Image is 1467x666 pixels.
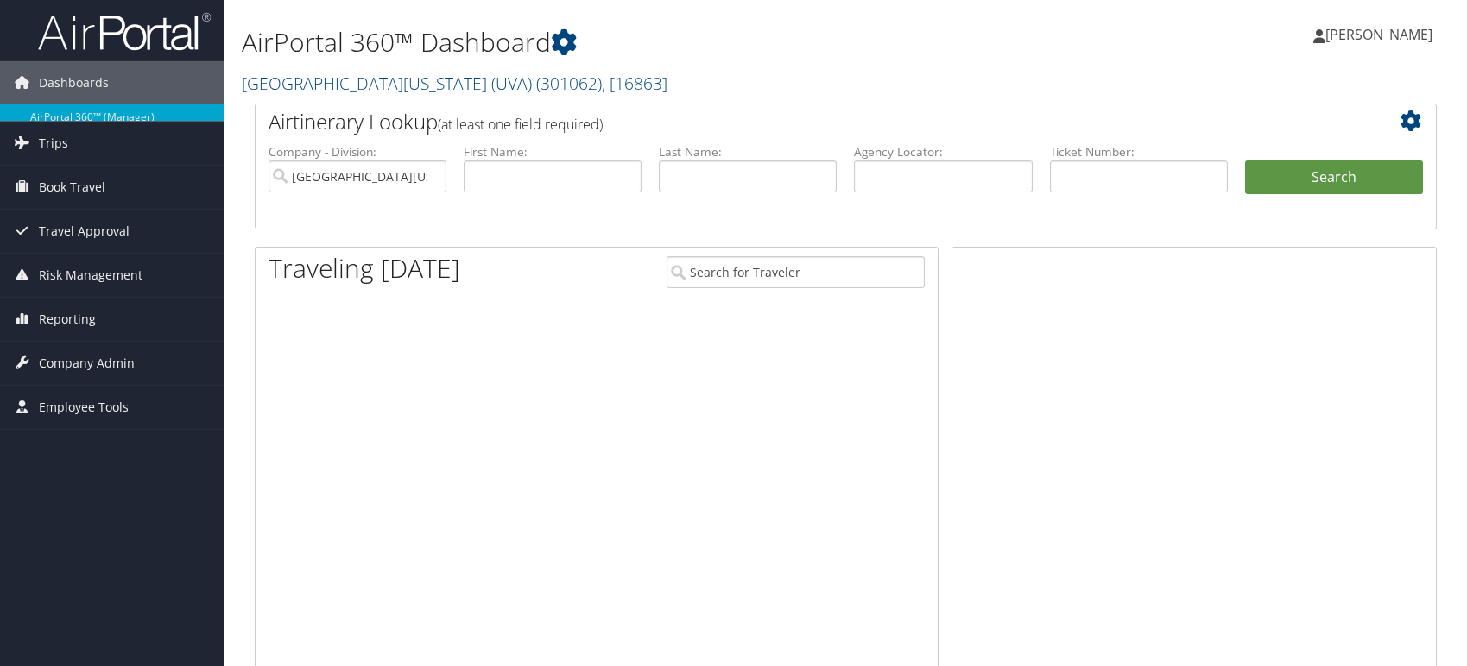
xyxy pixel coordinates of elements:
span: Risk Management [39,254,142,297]
a: [PERSON_NAME] [1313,9,1450,60]
span: Travel Approval [39,210,130,253]
span: Employee Tools [39,386,129,429]
label: Agency Locator: [854,143,1032,160]
input: Search for Traveler [667,256,925,288]
span: (at least one field required) [438,115,603,134]
button: Search [1245,160,1423,195]
span: [PERSON_NAME] [1325,25,1432,44]
a: [GEOGRAPHIC_DATA][US_STATE] (UVA) [242,72,667,95]
span: ( 301062 ) [536,72,602,95]
h1: Traveling [DATE] [269,250,460,286]
label: First Name: [464,143,642,160]
span: Dashboards [39,61,109,104]
span: Reporting [39,298,96,341]
h2: Airtinerary Lookup [269,107,1325,136]
span: , [ 16863 ] [602,72,667,95]
img: airportal-logo.png [38,11,211,52]
label: Company - Division: [269,143,446,160]
span: Trips [39,122,68,165]
span: Company Admin [39,342,135,385]
label: Ticket Number: [1050,143,1228,160]
h1: AirPortal 360™ Dashboard [242,24,1047,60]
span: Book Travel [39,166,105,209]
label: Last Name: [659,143,837,160]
